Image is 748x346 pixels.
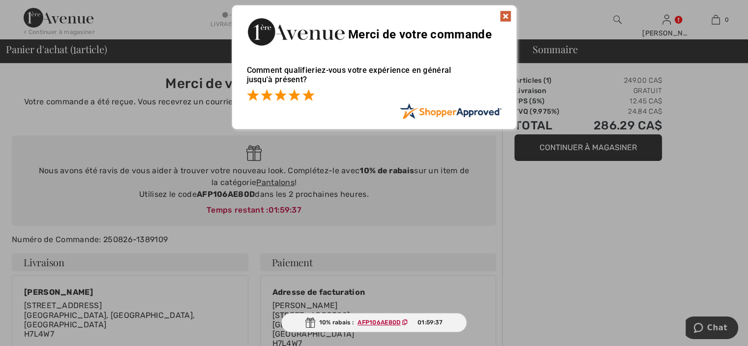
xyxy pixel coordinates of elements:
[247,15,345,48] img: Merci de votre commande
[348,28,492,41] span: Merci de votre commande
[418,318,443,327] span: 01:59:37
[247,56,502,103] div: Comment qualifieriez-vous votre expérience en général jusqu'à présent?
[22,7,42,16] span: Chat
[500,10,511,22] img: x
[305,317,315,328] img: Gift.svg
[281,313,467,332] div: 10% rabais :
[358,319,400,326] ins: AFP106AE80D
